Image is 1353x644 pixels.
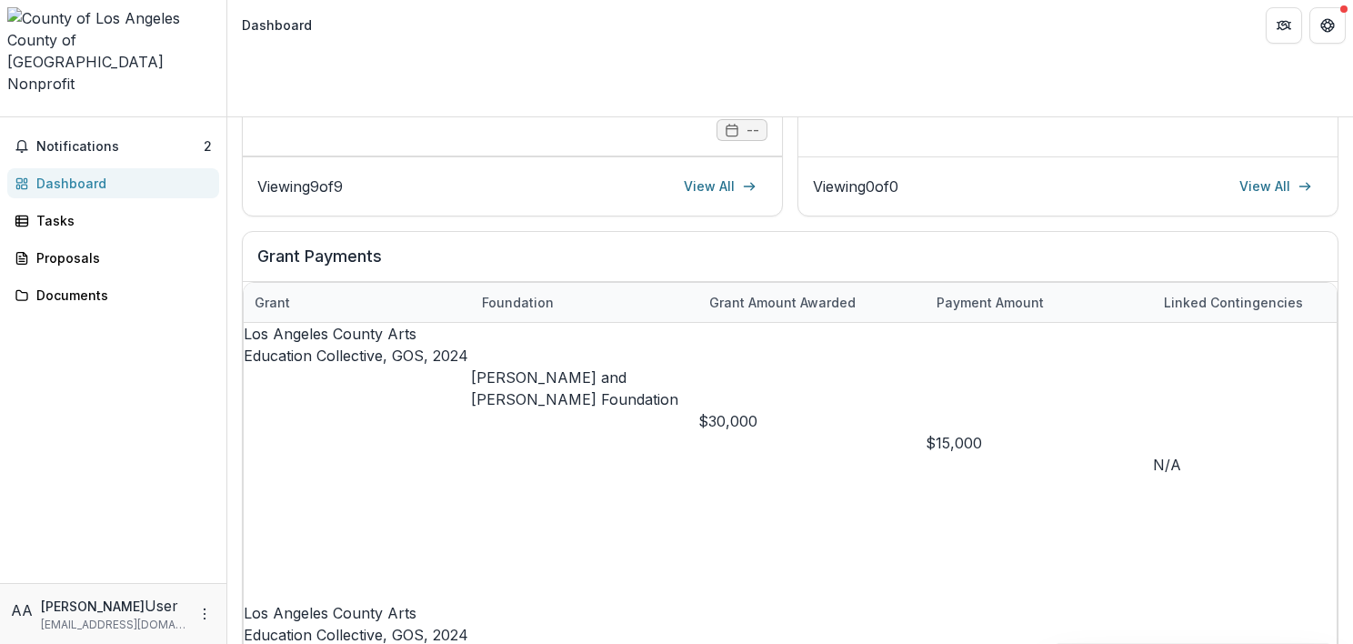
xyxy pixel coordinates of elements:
[698,410,926,432] div: $30,000
[471,283,698,322] div: Foundation
[36,211,205,230] div: Tasks
[257,176,343,197] p: Viewing 9 of 9
[244,293,301,312] div: Grant
[41,597,145,616] p: [PERSON_NAME]
[145,595,178,617] p: User
[7,75,75,93] span: Nonprofit
[471,367,698,410] p: [PERSON_NAME] and [PERSON_NAME] Foundation
[242,15,312,35] div: Dashboard
[7,206,219,236] a: Tasks
[257,247,1323,281] h2: Grant Payments
[926,432,1153,454] div: $15,000
[41,617,186,633] p: [EMAIL_ADDRESS][DOMAIN_NAME]
[194,603,215,625] button: More
[926,283,1153,322] div: Payment Amount
[471,293,565,312] div: Foundation
[1153,293,1314,312] div: Linked Contingencies
[1153,454,1181,476] button: N/A
[204,138,212,154] span: 2
[36,286,205,305] div: Documents
[698,283,926,322] div: Grant amount awarded
[11,599,34,621] div: Abe Ahn
[7,7,219,29] img: County of Los Angeles
[698,293,867,312] div: Grant amount awarded
[7,243,219,273] a: Proposals
[7,168,219,198] a: Dashboard
[1309,7,1346,44] button: Get Help
[235,12,319,38] nav: breadcrumb
[244,325,468,365] a: Los Angeles County Arts Education Collective, GOS, 2024
[813,176,898,197] p: Viewing 0 of 0
[1266,7,1302,44] button: Partners
[244,604,468,644] a: Los Angeles County Arts Education Collective, GOS, 2024
[7,29,219,73] div: County of [GEOGRAPHIC_DATA]
[673,172,767,201] a: View All
[926,293,1055,312] div: Payment Amount
[244,283,471,322] div: Grant
[36,174,205,193] div: Dashboard
[7,280,219,310] a: Documents
[1228,172,1323,201] a: View All
[36,139,204,155] span: Notifications
[36,248,205,267] div: Proposals
[7,132,219,161] button: Notifications2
